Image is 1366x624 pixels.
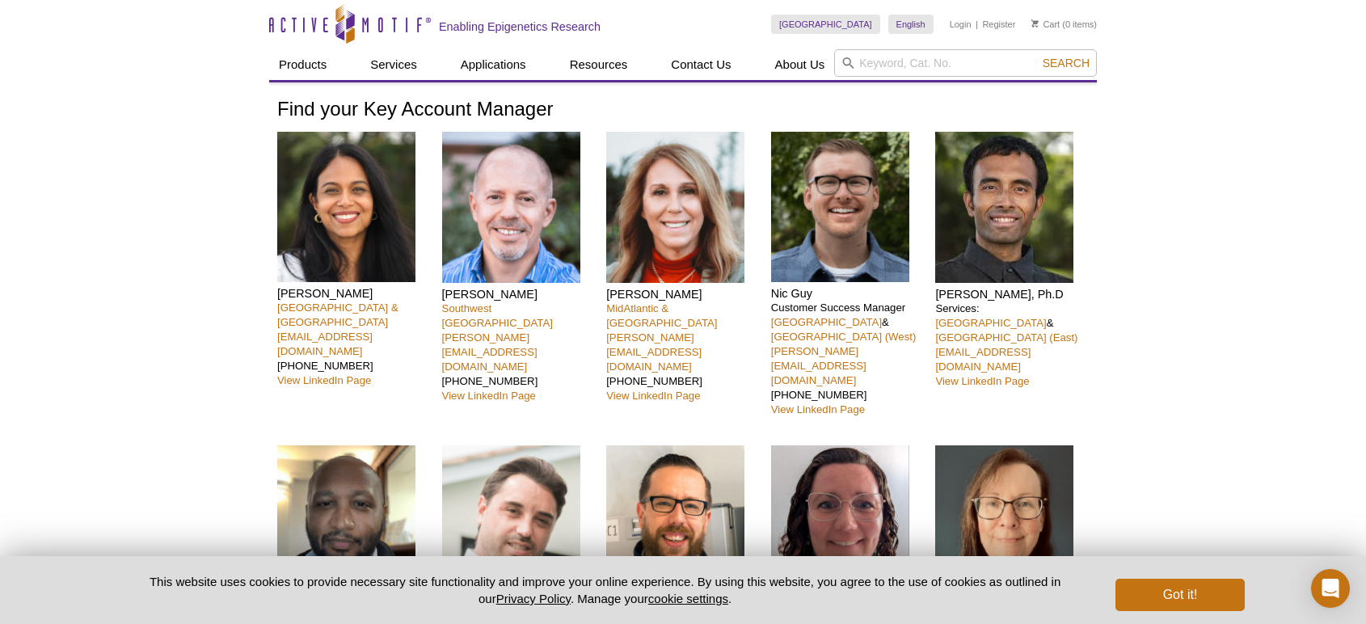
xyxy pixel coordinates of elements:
a: View LinkedIn Page [606,390,700,402]
a: Cart [1031,19,1060,30]
p: [PHONE_NUMBER] [606,301,759,403]
a: [GEOGRAPHIC_DATA] (West) [771,331,917,343]
a: View LinkedIn Page [277,374,371,386]
a: Products [269,49,336,80]
a: [GEOGRAPHIC_DATA] (East) [935,331,1077,344]
img: Anne-Sophie Ay-Berthomieu headshot [771,445,909,597]
h4: [PERSON_NAME] [442,287,595,301]
li: | [976,15,978,34]
img: Patrisha Femia headshot [606,132,744,283]
a: Resources [560,49,638,80]
a: About Us [765,49,835,80]
a: [EMAIL_ADDRESS][DOMAIN_NAME] [935,346,1031,373]
h1: Find your Key Account Manager [277,99,1089,122]
img: Clément Proux headshot [442,445,580,597]
a: MidAtlantic & [GEOGRAPHIC_DATA] [606,302,717,329]
a: [GEOGRAPHIC_DATA] [771,316,882,328]
div: Open Intercom Messenger [1311,569,1350,608]
h4: Nic Guy [771,286,924,301]
img: Michelle Wragg headshot [935,445,1073,597]
a: View LinkedIn Page [442,390,536,402]
h2: Enabling Epigenetics Research [439,19,601,34]
img: Your Cart [1031,19,1039,27]
button: cookie settings [648,592,728,605]
button: Search [1038,56,1094,70]
p: Services: & [935,301,1088,389]
a: Services [360,49,427,80]
a: Southwest [GEOGRAPHIC_DATA] [442,302,553,329]
img: Matthias Spiller-Becker headshot [606,445,744,597]
img: Nivanka Paranavitana headshot [277,132,415,283]
a: [GEOGRAPHIC_DATA] & [GEOGRAPHIC_DATA] [277,301,398,328]
a: [GEOGRAPHIC_DATA] [771,15,880,34]
h4: [PERSON_NAME] [606,287,759,301]
a: [EMAIL_ADDRESS][DOMAIN_NAME] [277,331,373,357]
p: Customer Success Manager & [PHONE_NUMBER] [771,301,924,417]
a: Contact Us [661,49,740,80]
a: Register [982,19,1015,30]
p: This website uses cookies to provide necessary site functionality and improve your online experie... [121,573,1089,607]
a: Applications [451,49,536,80]
a: [PERSON_NAME][EMAIL_ADDRESS][DOMAIN_NAME] [442,331,538,373]
a: English [888,15,934,34]
a: [PERSON_NAME][EMAIL_ADDRESS][DOMAIN_NAME] [606,331,702,373]
a: View LinkedIn Page [771,403,865,415]
h4: [PERSON_NAME] [277,286,430,301]
a: Login [950,19,972,30]
a: Privacy Policy [496,592,571,605]
img: Rwik Sen headshot [935,132,1073,283]
img: Seth Rubin headshot [442,132,580,283]
p: [PHONE_NUMBER] [277,301,430,388]
button: Got it! [1115,579,1245,611]
li: (0 items) [1031,15,1097,34]
h4: [PERSON_NAME], Ph.D [935,287,1088,301]
a: [PERSON_NAME][EMAIL_ADDRESS][DOMAIN_NAME] [771,345,866,386]
img: Nic Guy headshot [771,132,909,283]
p: [PHONE_NUMBER] [442,301,595,403]
span: Search [1043,57,1090,70]
img: Kevin Celestrin headshot [277,445,415,597]
a: View LinkedIn Page [935,375,1029,387]
input: Keyword, Cat. No. [834,49,1097,77]
a: [GEOGRAPHIC_DATA] [935,317,1046,329]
